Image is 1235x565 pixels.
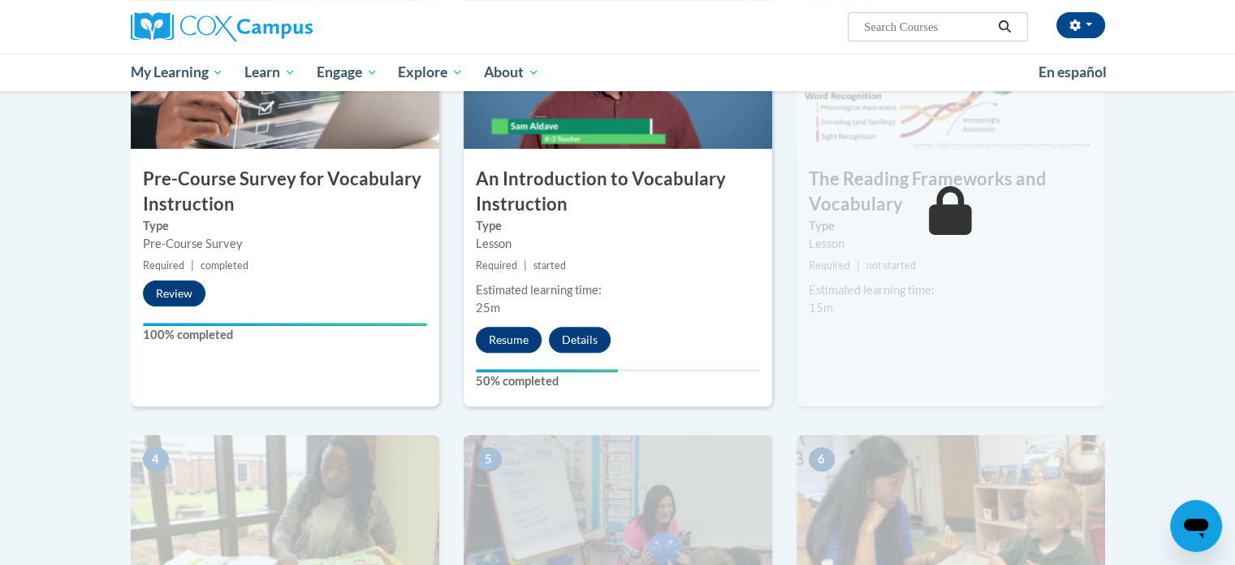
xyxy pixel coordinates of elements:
h3: The Reading Frameworks and Vocabulary [797,167,1105,217]
div: Your progress [143,323,427,326]
a: Cox Campus [131,12,439,41]
button: Resume [476,327,542,353]
iframe: Button to launch messaging window [1170,500,1222,552]
span: 6 [809,447,835,472]
label: Type [143,217,427,235]
span: Required [809,259,850,272]
span: | [524,259,527,272]
span: Engage [317,63,378,82]
a: About [473,54,550,91]
span: 25m [476,301,500,315]
label: 100% completed [143,326,427,344]
button: Account Settings [1056,12,1105,38]
span: Learn [244,63,296,82]
span: Required [476,259,517,272]
h3: An Introduction to Vocabulary Instruction [464,167,772,217]
span: started [533,259,566,272]
label: 50% completed [476,372,760,390]
div: Lesson [809,235,1093,253]
label: Type [809,217,1093,235]
button: Search [992,17,1017,37]
span: 5 [476,447,502,472]
a: Learn [234,54,306,91]
div: Estimated learning time: [809,281,1093,299]
span: Required [143,259,184,272]
span: 15m [809,301,833,315]
div: Estimated learning time: [476,281,760,299]
div: Your progress [476,369,618,372]
button: Review [143,280,205,306]
a: Explore [387,54,473,91]
span: About [484,63,539,82]
span: | [191,259,194,272]
span: My Learning [130,63,223,82]
span: | [857,259,860,272]
label: Type [476,217,760,235]
span: En español [1039,63,1107,80]
a: En español [1028,55,1117,89]
h3: Pre-Course Survey for Vocabulary Instruction [131,167,439,217]
input: Search Courses [862,17,992,37]
a: My Learning [120,54,235,91]
div: Lesson [476,235,760,253]
span: completed [201,259,248,272]
div: Main menu [106,54,1129,91]
span: 4 [143,447,169,472]
img: Cox Campus [131,12,313,41]
span: Explore [398,63,463,82]
span: not started [866,259,916,272]
a: Engage [306,54,388,91]
button: Details [549,327,611,353]
div: Pre-Course Survey [143,235,427,253]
